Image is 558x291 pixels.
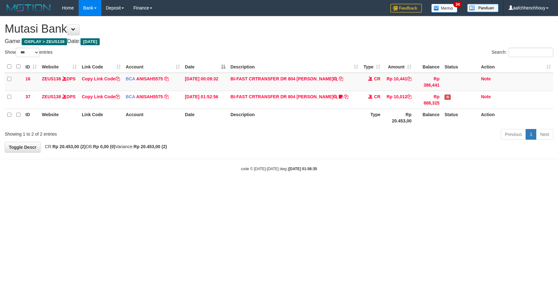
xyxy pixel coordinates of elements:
th: Action: activate to sort column ascending [478,61,553,73]
span: 34 [453,2,462,7]
strong: [DATE] 01:58:35 [289,167,317,171]
td: Rp 386,441 [414,73,442,91]
th: Website: activate to sort column ascending [39,61,79,73]
td: BI-FAST CRTRANSFER DR 804 [PERSON_NAME] [228,73,361,91]
a: ZEUS138 [42,76,61,81]
a: Copy ANISAH5575 to clipboard [164,76,169,81]
a: ANISAH5575 [136,94,163,99]
a: Copy Link Code [82,94,120,99]
strong: Rp 20.453,00 (2) [53,144,86,149]
strong: Rp 20.453,00 (2) [134,144,167,149]
td: BI-FAST CRTRANSFER DR 804 [PERSON_NAME] [228,91,361,109]
a: Previous [501,129,526,140]
th: Action [478,109,553,127]
a: Note [481,94,491,99]
strong: Rp 0,00 (0) [93,144,115,149]
th: Type: activate to sort column ascending [361,61,383,73]
img: Button%20Memo.svg [431,4,458,13]
span: [DATE] [81,38,100,45]
th: Account [123,109,182,127]
a: Copy Link Code [82,76,120,81]
th: Date [182,109,228,127]
th: Status [442,61,478,73]
td: [DATE] 00:09:32 [182,73,228,91]
span: Has Note [444,94,451,100]
span: 16 [25,76,31,81]
th: Account: activate to sort column ascending [123,61,182,73]
td: DPS [39,91,79,109]
small: code © [DATE]-[DATE] dwg | [241,167,317,171]
img: panduan.png [467,4,499,12]
span: CR [374,94,380,99]
span: CR: DB: Variance: [42,144,167,149]
a: ZEUS138 [42,94,61,99]
img: Feedback.jpg [390,4,422,13]
td: Rp 10,441 [383,73,414,91]
h4: Game: Date: [5,38,553,45]
th: Website [39,109,79,127]
th: Balance [414,109,442,127]
span: OXPLAY > ZEUS138 [22,38,67,45]
th: Date: activate to sort column descending [182,61,228,73]
th: Link Code: activate to sort column ascending [79,61,123,73]
td: Rp 888,325 [414,91,442,109]
a: ANISAH5575 [136,76,163,81]
th: Description: activate to sort column ascending [228,61,361,73]
th: Link Code [79,109,123,127]
td: [DATE] 01:52:56 [182,91,228,109]
a: Copy Rp 10,441 to clipboard [407,76,411,81]
th: Rp 20.453,00 [383,109,414,127]
input: Search: [509,48,553,57]
label: Search: [492,48,553,57]
a: Copy BI-FAST CRTRANSFER DR 804 YOGI RIZAL PRATAMA to clipboard [344,94,348,99]
a: Note [481,76,491,81]
a: Copy BI-FAST CRTRANSFER DR 804 AGUS SALIM to clipboard [339,76,343,81]
th: Balance [414,61,442,73]
th: ID: activate to sort column ascending [23,61,39,73]
span: CR [374,76,380,81]
div: Showing 1 to 2 of 2 entries [5,128,228,137]
th: Type [361,109,383,127]
span: BCA [126,76,135,81]
th: Status [442,109,478,127]
a: Copy Rp 10,012 to clipboard [407,94,411,99]
th: ID [23,109,39,127]
span: BCA [126,94,135,99]
img: MOTION_logo.png [5,3,53,13]
a: 1 [526,129,536,140]
label: Show entries [5,48,53,57]
select: Showentries [16,48,39,57]
a: Copy ANISAH5575 to clipboard [164,94,169,99]
a: Toggle Descr [5,142,41,153]
td: Rp 10,012 [383,91,414,109]
a: Next [536,129,553,140]
h1: Mutasi Bank [5,23,553,35]
th: Amount: activate to sort column ascending [383,61,414,73]
th: Description [228,109,361,127]
span: 37 [25,94,31,99]
td: DPS [39,73,79,91]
